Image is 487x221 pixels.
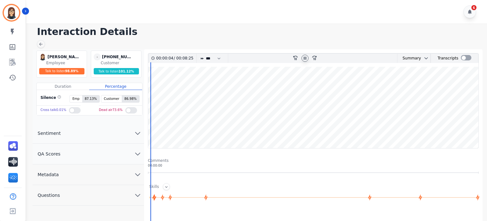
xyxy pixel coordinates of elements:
[39,68,84,74] div: Talk to listen
[148,158,479,163] div: Comments
[33,144,144,164] button: QA Scores chevron down
[134,191,142,199] svg: chevron down
[89,83,142,90] div: Percentage
[70,95,82,102] span: Emp
[122,95,139,102] span: 86.98 %
[421,56,429,61] button: chevron down
[37,83,89,90] div: Duration
[175,54,193,63] div: 00:08:25
[156,54,174,63] div: 00:00:04
[33,192,65,198] span: Questions
[82,95,99,102] span: 87.13 %
[471,5,476,10] div: 6
[438,54,458,63] div: Transcripts
[119,70,134,73] span: 101.12 %
[424,56,429,61] svg: chevron down
[39,95,61,103] div: Silence
[134,150,142,158] svg: chevron down
[149,184,159,190] div: Skills
[33,123,144,144] button: Sentiment chevron down
[47,53,79,60] div: [PERSON_NAME] undefined
[102,53,134,60] div: [PHONE_NUMBER]
[33,151,66,157] span: QA Scores
[101,60,140,66] div: Customer
[46,60,85,66] div: Employee
[99,106,122,115] div: Dead air 73.6 %
[156,54,195,63] div: /
[148,163,479,168] div: 00:00:00
[40,106,66,115] div: Cross talk 0.01 %
[33,130,66,136] span: Sentiment
[94,53,101,60] span: -
[94,68,139,74] div: Talk to listen
[4,5,19,20] img: Bordered avatar
[33,171,64,178] span: Metadata
[33,164,144,185] button: Metadata chevron down
[37,26,481,38] h1: Interaction Details
[134,171,142,178] svg: chevron down
[33,185,144,206] button: Questions chevron down
[134,129,142,137] svg: chevron down
[65,69,78,73] span: 98.89 %
[101,95,122,102] span: Customer
[397,54,421,63] div: Summary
